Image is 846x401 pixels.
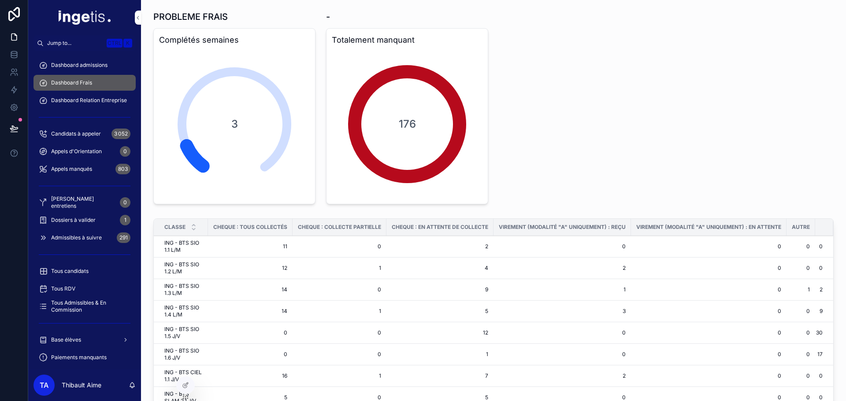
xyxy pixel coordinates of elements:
span: TA [40,380,48,390]
h1: - [326,11,330,23]
div: 1 [120,215,130,225]
div: 803 [115,164,130,174]
td: 0 [787,236,815,258]
div: 0 [120,146,130,157]
h3: Totalement manquant [332,34,482,46]
a: Candidats à appeler3 052 [33,126,136,142]
a: [PERSON_NAME] entretiens0 [33,195,136,210]
td: 1 [493,279,631,301]
td: 0 [787,258,815,279]
span: Appels manqués [51,166,92,173]
td: 0 [631,301,787,322]
td: 1 [293,365,386,387]
span: 176 [377,117,437,131]
p: Thibault Aime [62,381,101,390]
span: Tous Admissibles & En Commission [51,299,127,313]
span: Cheque : tous collectés [213,224,287,231]
td: 0 [208,344,293,365]
td: 0 [208,322,293,344]
span: Autre [792,224,810,231]
td: 0 [493,344,631,365]
td: 9 [386,279,493,301]
td: 14 [208,279,293,301]
td: 4 [386,258,493,279]
td: 0 [787,365,815,387]
td: 12 [386,322,493,344]
td: ING - BTS SIO 1.6 J/V [154,344,208,365]
div: scrollable content [28,51,141,369]
td: 0 [815,365,833,387]
img: App logo [59,11,111,25]
span: Base élèves [51,336,81,343]
span: Virement (modalité "A" uniquement) : en attente [636,224,781,231]
td: 2 [493,365,631,387]
span: Paiements manquants [51,354,107,361]
td: 0 [787,344,815,365]
td: 0 [293,322,386,344]
span: Virement (modalité "A" uniquement) : reçu [499,224,626,231]
a: Appels d'Orientation0 [33,143,136,159]
a: Appels manqués803 [33,161,136,177]
span: Dossiers à valider [51,217,96,224]
a: Dashboard Frais [33,75,136,91]
h1: PROBLEME FRAIS [153,11,228,23]
div: 3 052 [111,129,130,139]
td: 12 [208,258,293,279]
div: 0 [120,197,130,208]
td: 3 [493,301,631,322]
td: 0 [293,344,386,365]
div: 291 [117,232,130,243]
span: Appels d'Orientation [51,148,102,155]
td: 17 [815,344,833,365]
td: 0 [293,236,386,258]
td: ING - BTS SIO 1.1 L/M [154,236,208,258]
td: 5 [386,301,493,322]
td: 14 [208,301,293,322]
td: 9 [815,301,833,322]
span: Ctrl [107,39,122,48]
td: 2 [815,279,833,301]
span: Candidats à appeler [51,130,101,137]
h3: Complétés semaines [159,34,310,46]
td: 1 [386,344,493,365]
td: 0 [631,365,787,387]
td: 0 [787,301,815,322]
span: 3 [204,117,264,131]
td: 2 [493,258,631,279]
span: Tous candidats [51,268,89,275]
span: Cheque : collecte partielle [298,224,381,231]
span: Classe [164,224,186,231]
td: ING - BTS SIO 1.3 L/M [154,279,208,301]
td: 1 [293,258,386,279]
td: 0 [493,236,631,258]
a: Base élèves [33,332,136,348]
td: 11 [208,236,293,258]
td: 0 [815,236,833,258]
td: 0 [787,322,815,344]
td: 1 [293,301,386,322]
span: Jump to... [47,40,103,47]
td: 0 [815,258,833,279]
td: 0 [631,279,787,301]
a: Tous candidats [33,263,136,279]
a: Admissibles à suivre291 [33,230,136,246]
span: [PERSON_NAME] entretiens [51,195,116,210]
td: 0 [631,344,787,365]
a: Dossiers à valider1 [33,212,136,228]
td: 0 [293,279,386,301]
td: 0 [493,322,631,344]
td: 1 [787,279,815,301]
td: 0 [631,236,787,258]
td: ING - BTS SIO 1.5 J/V [154,322,208,344]
td: ING - BTS SIO 1.4 L/M [154,301,208,322]
td: ING - BTS CIEL 1.1 J/V [154,365,208,387]
span: K [124,40,131,47]
td: 0 [631,322,787,344]
td: 7 [386,365,493,387]
span: Cheque : en attente de collecte [392,224,488,231]
span: Dashboard admissions [51,62,108,69]
td: 30 [815,322,833,344]
a: Dashboard Relation Entreprise [33,92,136,108]
td: ING - BTS SIO 1.2 L/M [154,258,208,279]
span: Tous RDV [51,285,75,292]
